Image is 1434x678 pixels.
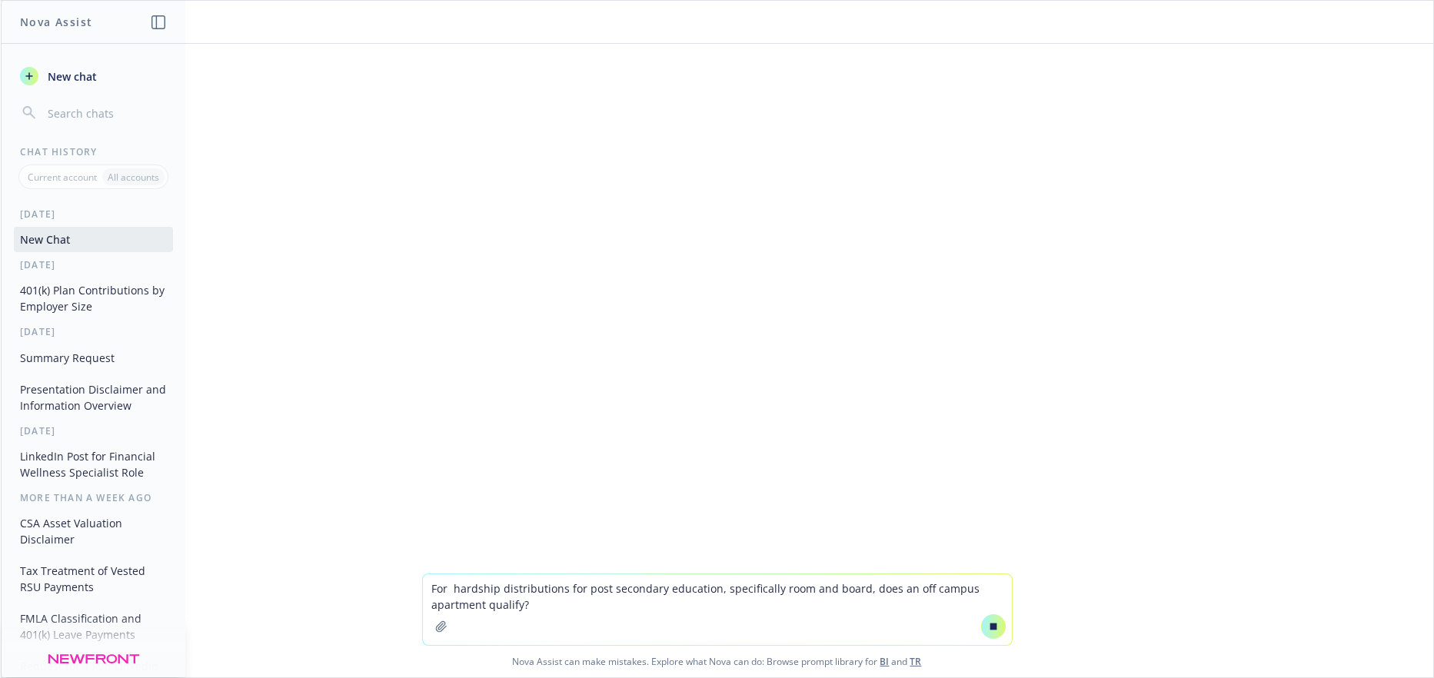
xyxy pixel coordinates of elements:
[14,227,173,252] button: New Chat
[20,14,92,30] h1: Nova Assist
[14,444,173,485] button: LinkedIn Post for Financial Wellness Specialist Role
[910,655,922,668] a: TR
[14,62,173,90] button: New chat
[14,606,173,647] button: FMLA Classification and 401(k) Leave Payments
[2,491,185,504] div: More than a week ago
[108,171,159,184] p: All accounts
[2,258,185,271] div: [DATE]
[7,646,1427,677] span: Nova Assist can make mistakes. Explore what Nova can do: Browse prompt library for and
[2,208,185,221] div: [DATE]
[880,655,890,668] a: BI
[2,145,185,158] div: Chat History
[14,278,173,319] button: 401(k) Plan Contributions by Employer Size
[14,345,173,371] button: Summary Request
[28,171,97,184] p: Current account
[45,68,97,85] span: New chat
[2,325,185,338] div: [DATE]
[2,424,185,437] div: [DATE]
[14,558,173,600] button: Tax Treatment of Vested RSU Payments
[14,377,173,418] button: Presentation Disclaimer and Information Overview
[14,510,173,552] button: CSA Asset Valuation Disclaimer
[45,102,167,124] input: Search chats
